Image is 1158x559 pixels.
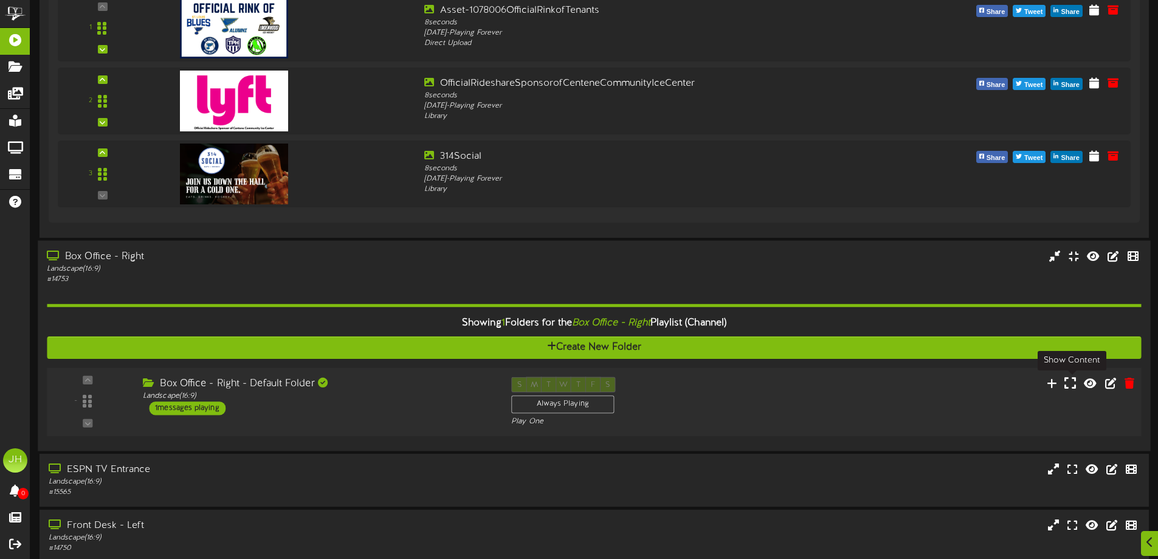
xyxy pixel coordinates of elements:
div: Box Office - Right [47,249,492,263]
span: Share [1058,78,1082,92]
div: 1 messages playing [149,401,226,415]
button: Share [1050,5,1083,17]
div: Direct Upload [424,38,853,49]
div: 314Social [424,150,853,164]
i: Box Office - Right [572,318,650,328]
span: Tweet [1022,151,1045,165]
button: Share [1050,151,1083,163]
button: Create New Folder [47,336,1141,359]
div: # 14753 [47,274,492,284]
span: Share [984,78,1008,92]
span: Share [984,151,1008,165]
span: Share [984,5,1008,19]
button: Share [976,151,1008,163]
div: Landscape ( 16:9 ) [49,477,492,487]
span: Share [1058,5,1082,19]
span: Tweet [1022,78,1045,92]
div: 8 seconds [424,164,853,174]
span: Tweet [1022,5,1045,19]
div: Asset-1078006OfficialRinkofTenants [424,4,853,18]
div: # 14750 [49,543,492,554]
button: Share [1050,78,1083,90]
div: Front Desk - Left [49,519,492,533]
div: Library [424,184,853,195]
div: # 15565 [49,487,492,498]
div: 8 seconds [424,91,853,101]
span: 0 [18,488,29,499]
button: Tweet [1013,78,1046,90]
div: Always Playing [511,395,614,414]
div: [DATE] - Playing Forever [424,101,853,111]
button: Share [976,78,1008,90]
div: [DATE] - Playing Forever [424,174,853,184]
span: Share [1058,151,1082,165]
div: OfficialRideshareSponsorofCenteneCommunityIceCenter [424,77,853,91]
div: Showing Folders for the Playlist (Channel) [38,310,1150,336]
div: Library [424,111,853,122]
span: 1 [501,318,505,328]
div: ESPN TV Entrance [49,463,492,477]
div: Landscape ( 16:9 ) [47,263,492,274]
div: Landscape ( 16:9 ) [143,391,493,401]
div: [DATE] - Playing Forever [424,28,853,38]
div: JH [3,448,27,473]
img: 85ee28e3-f1f4-4d88-8e6e-60cd72978b50.png [180,71,288,131]
button: Tweet [1013,151,1046,163]
button: Tweet [1013,5,1046,17]
button: Share [976,5,1008,17]
div: Landscape ( 16:9 ) [49,533,492,543]
div: Box Office - Right - Default Folder [143,377,493,391]
div: 8 seconds [424,18,853,28]
img: 7b5a4a3e-a98f-4c49-9abf-ba4f8177a904.png [180,144,288,204]
div: Play One [511,416,769,426]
